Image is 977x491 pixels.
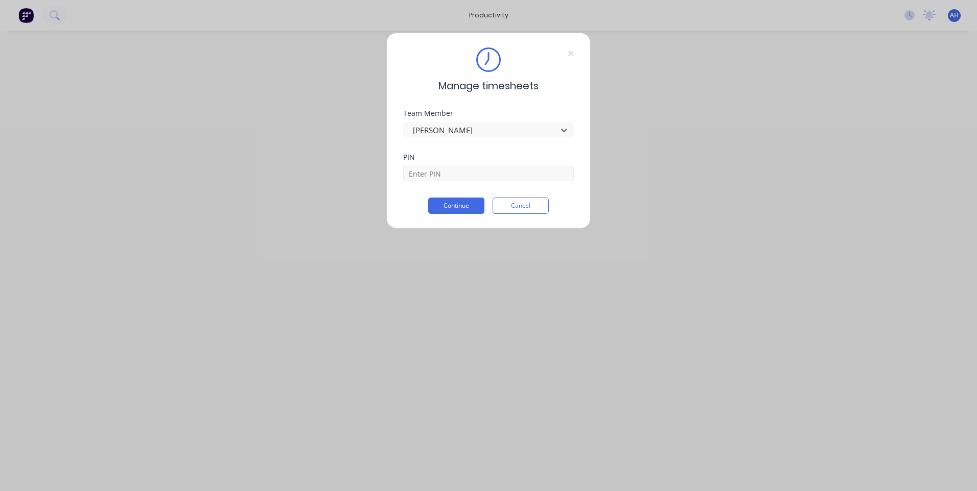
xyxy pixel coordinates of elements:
[438,78,539,93] span: Manage timesheets
[493,198,549,214] button: Cancel
[403,154,574,161] div: PIN
[428,198,484,214] button: Continue
[403,166,574,181] input: Enter PIN
[403,110,574,117] div: Team Member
